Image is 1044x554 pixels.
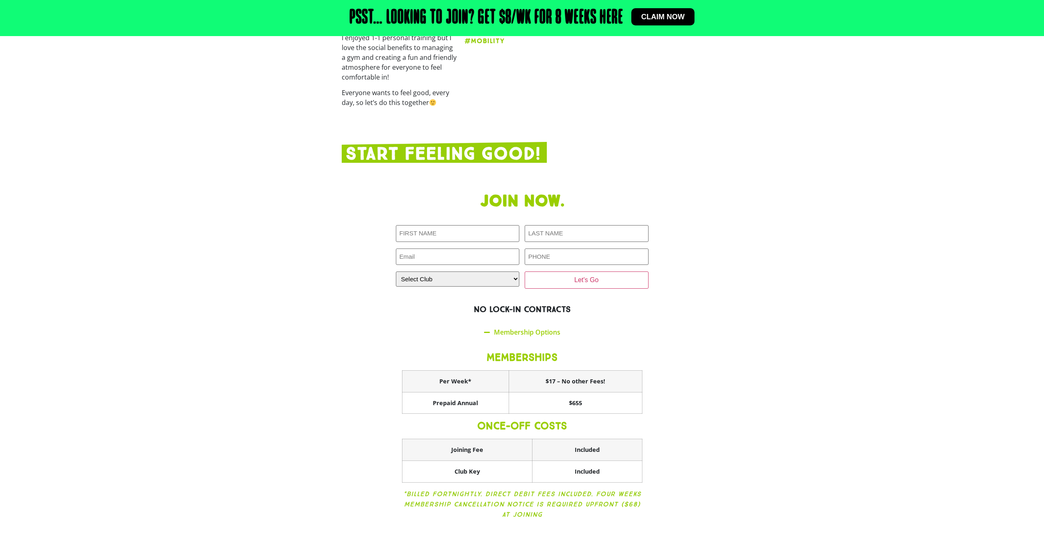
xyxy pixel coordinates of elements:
h3: MEMBERSHIPS [402,351,642,364]
input: LAST NAME [525,225,649,242]
th: Prepaid Annual [402,392,509,414]
div: Membership Options [396,323,649,342]
input: PHONE [525,249,649,265]
div: Membership Options [396,342,649,531]
i: *Billed Fortnightly. Direct Debit fees included. Four weeks membership cancellation notice is req... [403,490,641,518]
img: 🙂 [429,99,436,106]
a: Claim now [631,8,694,25]
input: FIRST NAME [396,225,520,242]
input: Email [396,249,520,265]
h2: Psst… Looking to join? Get $8/wk for 8 weeks here [350,8,623,28]
h2: NO LOCK-IN CONTRACTS [342,304,703,315]
th: Included [532,439,642,461]
th: Per Week* [402,371,509,392]
th: Included [532,461,642,482]
th: Club Key [402,461,532,482]
input: Let's Go [525,271,649,289]
th: $17 – No other Fees! [509,371,642,392]
th: $655 [509,392,642,414]
span: Claim now [641,13,685,21]
p: Everyone wants to feel good, every day, so let’s do this together [342,88,457,107]
p: I enjoyed 1-1 personal training but I love the social benefits to managing a gym and creating a f... [342,33,457,82]
h1: Join now. [342,192,703,211]
h3: ONCE-OFF COSTS [402,420,642,432]
a: Membership Options [494,328,560,337]
th: Joining Fee [402,439,532,461]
